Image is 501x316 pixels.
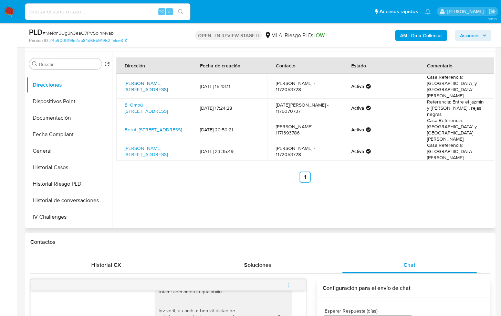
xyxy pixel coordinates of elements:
[268,74,343,99] td: [PERSON_NAME] - 1172053728
[25,7,190,16] input: Buscar usuario o caso...
[125,145,168,158] a: [PERSON_NAME][STREET_ADDRESS]
[268,142,343,161] td: [PERSON_NAME] - 1172053728
[27,126,113,143] button: Fecha Compliant
[192,74,267,99] td: [DATE] 15:43:11
[168,8,170,15] span: s
[419,117,494,142] td: Casa Referencia: [GEOGRAPHIC_DATA] y [GEOGRAPHIC_DATA][PERSON_NAME]
[419,74,494,99] td: Casa Referencia: [GEOGRAPHIC_DATA] y [GEOGRAPHIC_DATA][PERSON_NAME]
[192,117,267,142] td: [DATE] 20:50:21
[192,142,267,161] td: [DATE] 23:35:49
[268,99,343,117] td: [DATE][PERSON_NAME] - 1176070737
[29,26,43,37] b: PLD
[125,126,182,133] a: Beruti [STREET_ADDRESS]
[455,30,491,41] button: Acciones
[174,7,188,17] button: search-icon
[159,8,164,15] span: ⌥
[447,8,486,15] p: juanpablo.jfernandez@mercadolibre.com
[313,31,325,39] span: LOW
[32,61,38,67] button: Buscar
[27,110,113,126] button: Documentación
[489,8,496,15] a: Salir
[27,192,113,209] button: Historial de conversaciones
[116,172,494,183] nav: Paginación
[39,61,99,67] input: Buscar
[419,57,494,74] th: Comentario
[27,209,113,225] button: IV Challenges
[27,225,113,242] button: Información de accesos
[125,80,168,93] a: [PERSON_NAME][STREET_ADDRESS]
[104,61,110,69] button: Volver al orden por defecto
[27,93,113,110] button: Dispositivos Point
[278,277,300,293] button: menu-action
[27,176,113,192] button: Historial Riesgo PLD
[343,57,418,74] th: Estado
[244,261,271,269] span: Soluciones
[488,16,498,22] span: 3.161.2
[192,57,267,74] th: Fecha de creación
[264,32,282,39] div: MLA
[300,172,311,183] a: Ir a la página 1
[268,117,343,142] td: [PERSON_NAME] - 1171393786
[404,261,415,269] span: Chat
[351,105,364,111] strong: Activa
[27,143,113,159] button: General
[29,37,48,44] b: Person ID
[425,9,431,14] a: Notificaciones
[43,30,114,36] span: # MeRm6Ug9n3eaQ7PVSoInMvab
[323,285,484,292] h3: Configuración para el envío de chat
[325,308,415,314] span: Esperar Respuesta (días)
[285,32,325,39] span: Riesgo PLD:
[91,261,121,269] span: Historial CX
[419,99,494,117] td: Referencia: Entre el jazmin y [PERSON_NAME] , rejas negras
[195,31,262,40] p: OPEN - IN REVIEW STAGE II
[268,57,343,74] th: Contacto
[395,30,447,41] button: AML Data Collector
[125,101,168,115] a: El Ombú [STREET_ADDRESS]
[27,159,113,176] button: Historial Casos
[49,37,127,44] a: 24b900019fe2ab84d66b91952ffefce3
[379,8,418,15] span: Accesos rápidos
[351,127,364,133] strong: Activa
[351,148,364,154] strong: Activa
[30,239,490,246] h1: Contactos
[351,83,364,89] strong: Activa
[27,77,113,93] button: Direcciones
[460,30,480,41] span: Acciones
[419,142,494,161] td: Casa Referencia: [GEOGRAPHIC_DATA][PERSON_NAME]
[400,30,442,41] b: AML Data Collector
[116,57,192,74] th: Dirección
[192,99,267,117] td: [DATE] 17:24:28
